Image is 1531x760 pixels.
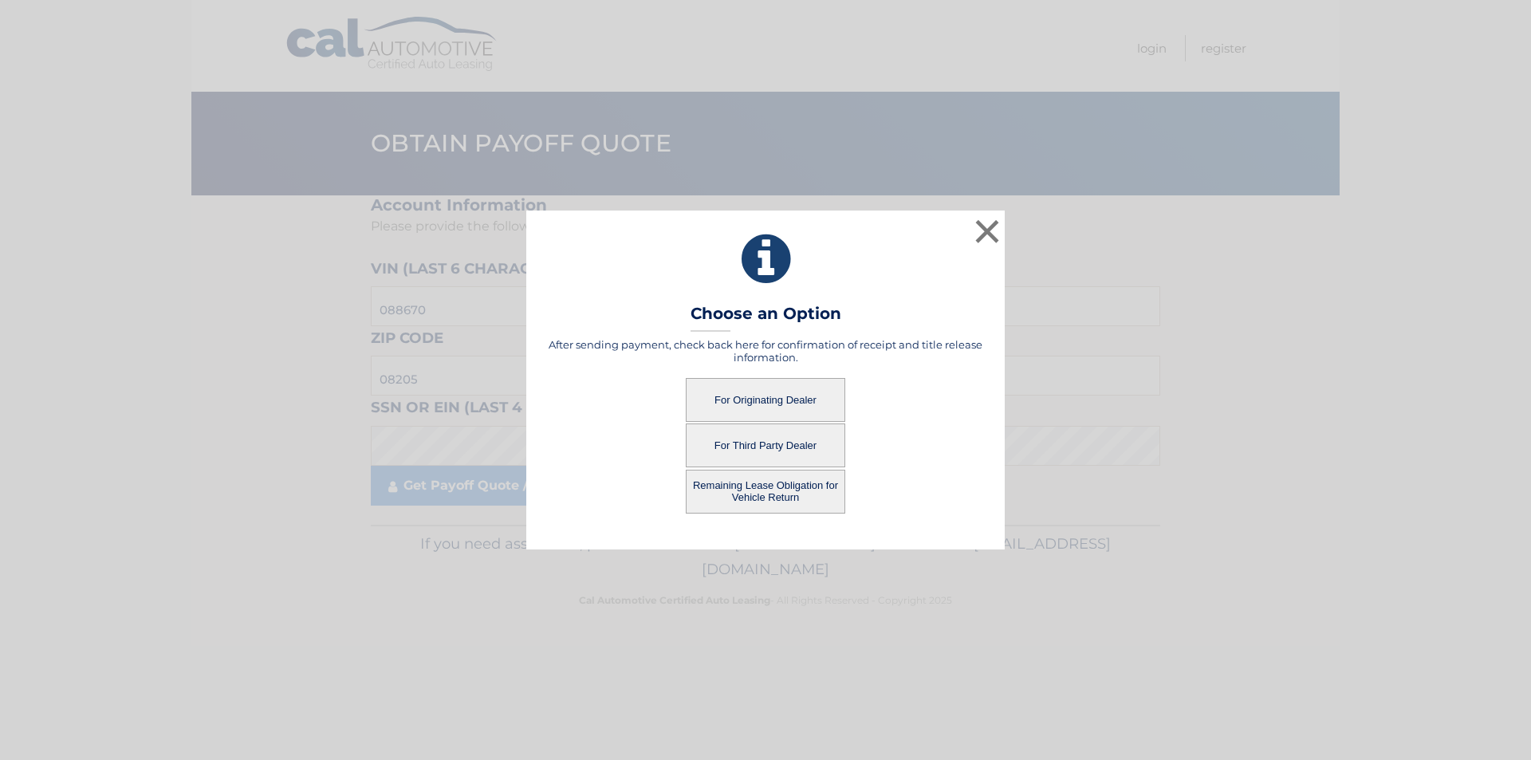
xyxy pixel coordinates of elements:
[686,470,845,514] button: Remaining Lease Obligation for Vehicle Return
[686,423,845,467] button: For Third Party Dealer
[546,338,985,364] h5: After sending payment, check back here for confirmation of receipt and title release information.
[691,304,841,332] h3: Choose an Option
[971,215,1003,247] button: ×
[686,378,845,422] button: For Originating Dealer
